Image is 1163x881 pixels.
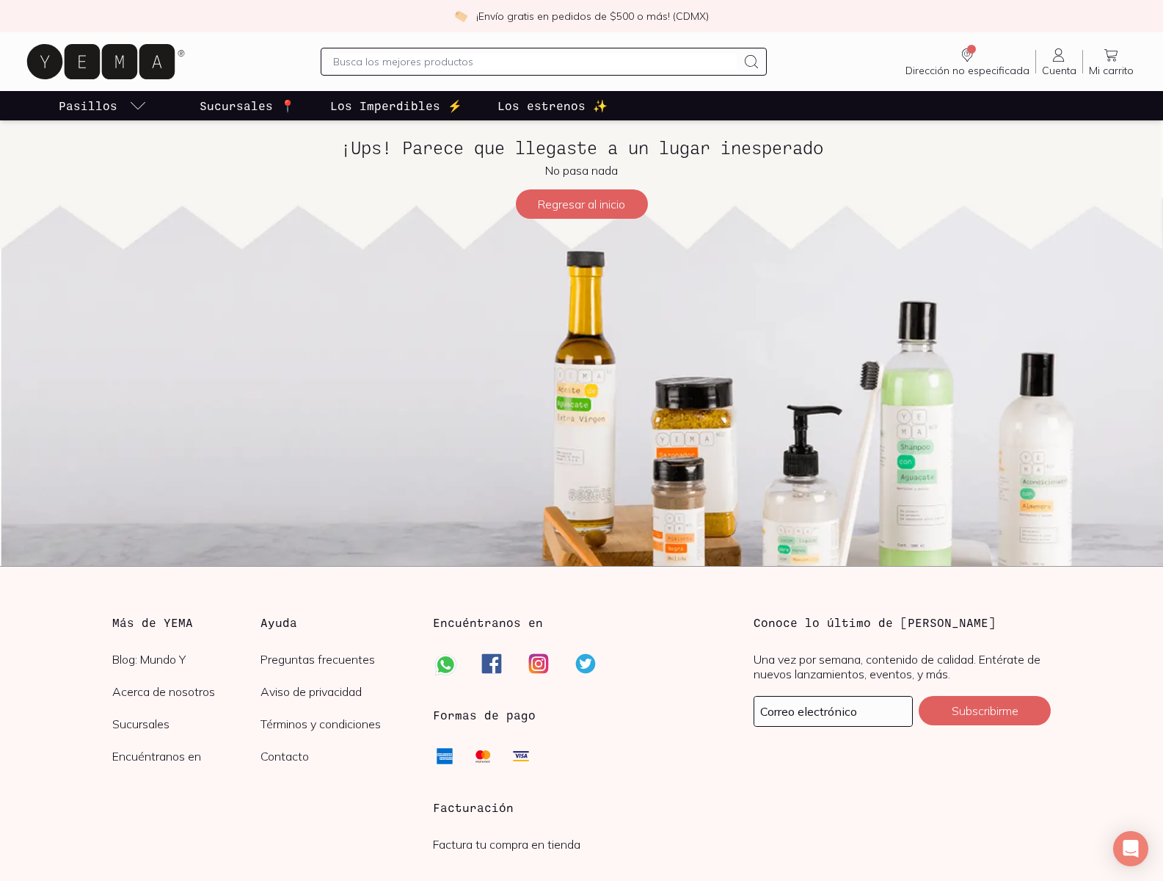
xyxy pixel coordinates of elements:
[1089,64,1134,77] span: Mi carrito
[197,91,298,120] a: Sucursales 📍
[56,91,150,120] a: pasillo-todos-link
[516,189,648,219] button: Regresar al inicio
[112,614,261,631] h3: Más de YEMA
[327,91,465,120] a: Los Imperdibles ⚡️
[260,614,409,631] h3: Ayuda
[260,652,409,667] a: Preguntas frecuentes
[905,64,1029,77] span: Dirección no especificada
[754,652,1051,681] p: Una vez por semana, contenido de calidad. Entérate de nuevos lanzamientos, eventos, y más.
[112,717,261,731] a: Sucursales
[497,97,608,115] p: Los estrenos ✨
[454,10,467,23] img: check
[260,717,409,731] a: Términos y condiciones
[919,696,1051,725] button: Subscribirme
[59,97,117,115] p: Pasillos
[433,799,730,816] h3: Facturación
[900,46,1035,77] a: Dirección no especificada
[1036,46,1082,77] a: Cuenta
[112,749,261,764] a: Encuéntranos en
[476,9,709,23] p: ¡Envío gratis en pedidos de $500 o más! (CDMX)
[1083,46,1140,77] a: Mi carrito
[1113,831,1148,866] div: Open Intercom Messenger
[433,837,580,852] a: Factura tu compra en tienda
[330,97,462,115] p: Los Imperdibles ⚡️
[260,684,409,699] a: Aviso de privacidad
[754,614,1051,631] h3: Conoce lo último de [PERSON_NAME]
[200,97,295,115] p: Sucursales 📍
[433,614,543,631] h3: Encuéntranos en
[333,53,737,70] input: Busca los mejores productos
[495,91,610,120] a: Los estrenos ✨
[112,652,261,667] a: Blog: Mundo Y
[112,684,261,699] a: Acerca de nosotros
[433,706,536,724] h3: Formas de pago
[754,697,912,726] input: mimail@gmail.com
[1042,64,1076,77] span: Cuenta
[260,749,409,764] a: Contacto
